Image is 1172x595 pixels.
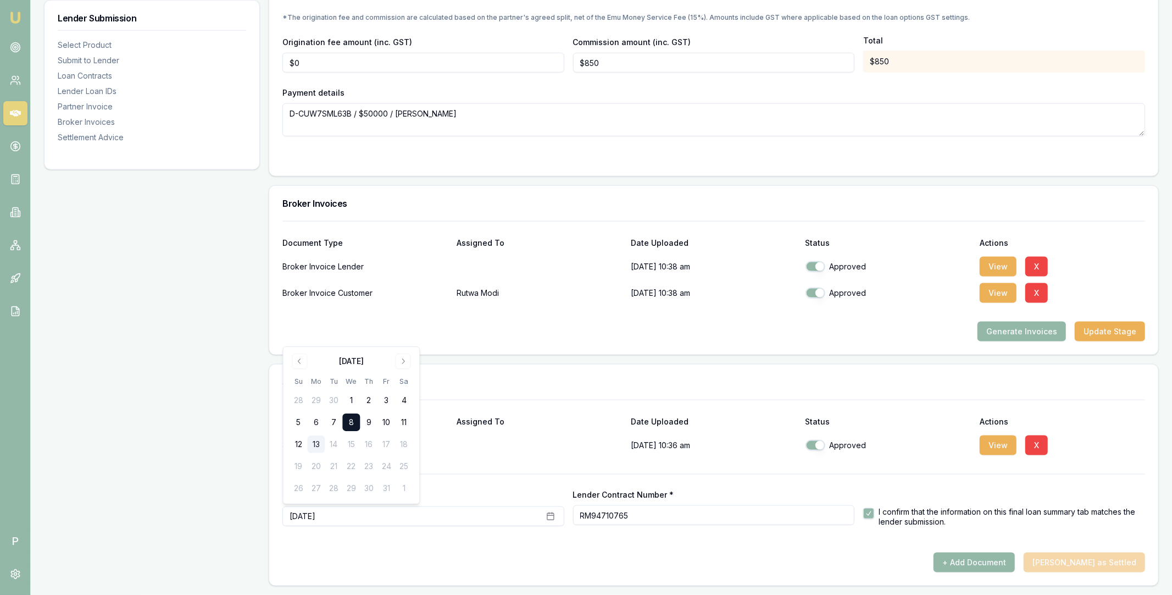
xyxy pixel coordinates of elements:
[1025,283,1048,303] button: X
[1075,322,1145,341] button: Update Stage
[290,436,307,453] button: 12
[806,288,971,299] div: Approved
[395,354,410,369] button: Go to next month
[282,13,1145,22] p: *The origination fee and commission are calculated based on the partner's agreed split, net of th...
[806,418,971,426] div: Status
[58,40,246,51] div: Select Product
[282,256,448,278] div: Broker Invoice Lender
[58,101,246,112] div: Partner Invoice
[342,392,360,409] button: 1
[631,282,796,304] p: [DATE] 10:38 am
[292,354,307,369] button: Go to previous month
[58,55,246,66] div: Submit to Lender
[573,53,855,73] input: $
[360,376,377,387] th: Thursday
[282,490,564,498] label: Remittance Date *
[980,283,1017,303] button: View
[863,35,1145,46] p: Total
[631,239,796,247] div: Date Uploaded
[457,239,622,247] div: Assigned To
[58,132,246,143] div: Settlement Advice
[977,322,1066,341] button: Generate Invoices
[631,256,796,278] p: [DATE] 10:38 am
[325,414,342,431] button: 7
[339,356,364,367] div: [DATE]
[282,53,564,73] input: $
[282,506,564,526] button: [DATE]
[980,436,1017,455] button: View
[290,414,307,431] button: 5
[377,414,395,431] button: 10
[282,199,1145,208] h3: Broker Invoices
[290,392,307,409] button: 28
[282,103,1145,136] textarea: D-CUW7SML63B / $50000 / [PERSON_NAME]
[307,392,325,409] button: 29
[631,418,796,426] div: Date Uploaded
[457,418,622,426] div: Assigned To
[879,507,1145,526] label: I confirm that the information on this final loan summary tab matches the lender submission.
[806,440,971,451] div: Approved
[395,414,413,431] button: 11
[395,392,413,409] button: 4
[342,414,360,431] button: 8
[58,86,246,97] div: Lender Loan IDs
[342,376,360,387] th: Wednesday
[934,553,1015,572] button: + Add Document
[806,239,971,247] div: Status
[395,376,413,387] th: Saturday
[307,436,325,453] button: 13
[282,37,412,47] label: Origination fee amount (inc. GST)
[282,88,345,97] label: Payment details
[980,418,1145,426] div: Actions
[58,117,246,128] div: Broker Invoices
[573,37,691,47] label: Commission amount (inc. GST)
[457,282,622,304] p: Rutwa Modi
[307,414,325,431] button: 6
[806,261,971,272] div: Approved
[1025,436,1048,455] button: X
[573,490,674,499] label: Lender Contract Number *
[360,392,377,409] button: 2
[58,14,246,23] h3: Lender Submission
[325,392,342,409] button: 30
[631,434,796,456] p: [DATE] 10:36 am
[980,239,1145,247] div: Actions
[58,70,246,81] div: Loan Contracts
[360,414,377,431] button: 9
[282,378,1145,387] h3: Settlement Advice
[282,239,448,247] div: Document Type
[3,529,27,553] span: P
[377,376,395,387] th: Friday
[980,257,1017,277] button: View
[9,11,22,24] img: emu-icon-u.png
[325,376,342,387] th: Tuesday
[282,282,448,304] div: Broker Invoice Customer
[307,376,325,387] th: Monday
[863,51,1145,73] div: $850
[377,392,395,409] button: 3
[290,376,307,387] th: Sunday
[1025,257,1048,277] button: X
